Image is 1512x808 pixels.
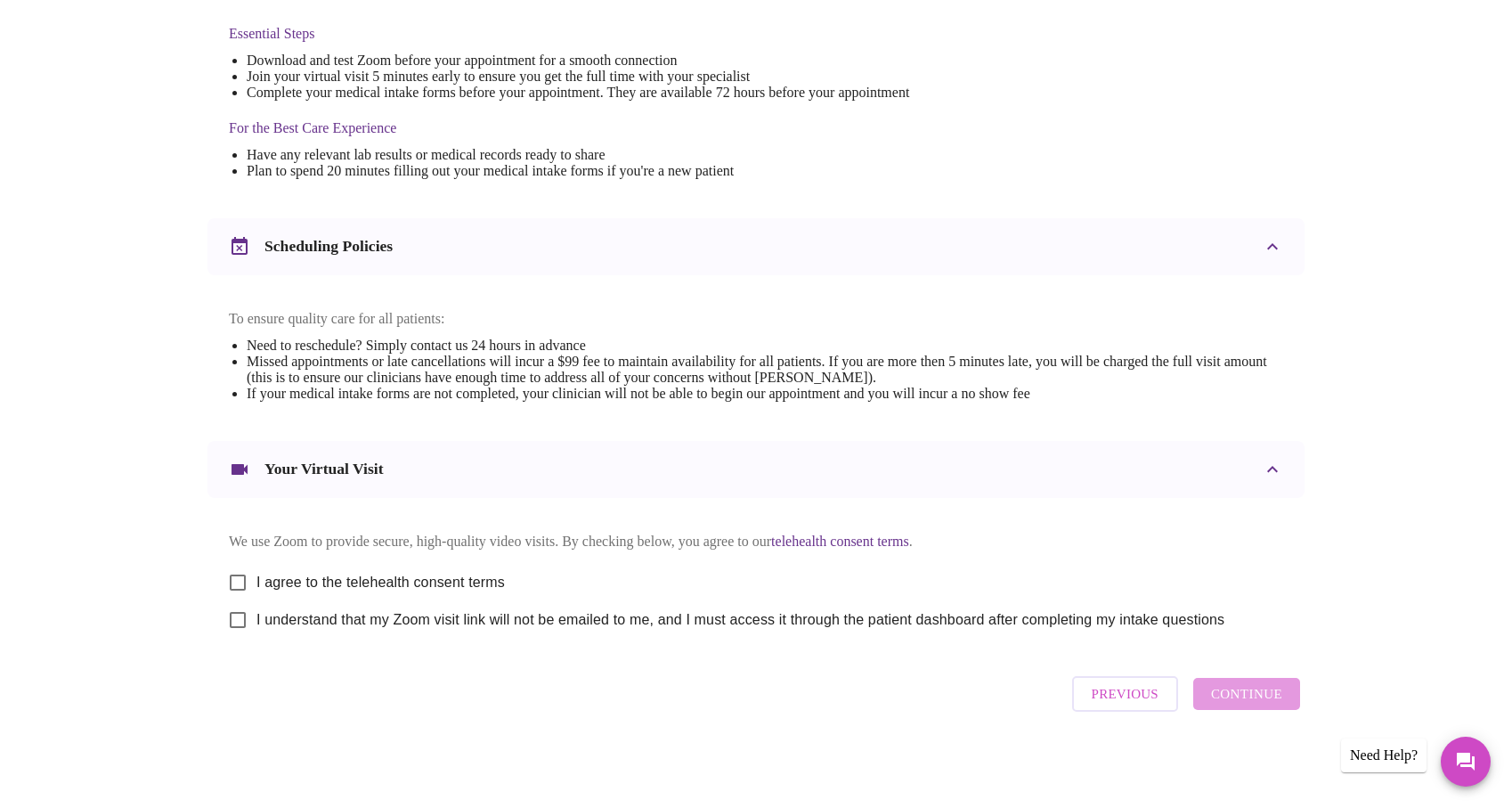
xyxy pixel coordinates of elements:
[247,85,909,101] li: Complete your medical intake forms before your appointment. They are available 72 hours before yo...
[207,218,1305,275] div: Scheduling Policies
[207,441,1305,498] div: Your Virtual Visit
[1072,676,1178,712] button: Previous
[247,147,909,163] li: Have any relevant lab results or medical records ready to share
[247,386,1283,402] li: If your medical intake forms are not completed, your clinician will not be able to begin our appo...
[1341,739,1427,772] div: Need Help?
[247,53,909,69] li: Download and test Zoom before your appointment for a smooth connection
[256,572,505,593] span: I agree to the telehealth consent terms
[771,534,909,549] a: telehealth consent terms
[229,120,909,136] h4: For the Best Care Experience
[247,354,1283,386] li: Missed appointments or late cancellations will incur a $99 fee to maintain availability for all p...
[264,237,393,256] h3: Scheduling Policies
[247,69,909,85] li: Join your virtual visit 5 minutes early to ensure you get the full time with your specialist
[256,609,1224,631] span: I understand that my Zoom visit link will not be emailed to me, and I must access it through the ...
[1441,737,1491,787] button: Messages
[229,311,1283,327] p: To ensure quality care for all patients:
[1092,682,1158,706] span: Previous
[247,338,1283,354] li: Need to reschedule? Simply contact us 24 hours in advance
[264,460,384,478] h3: Your Virtual Visit
[229,534,1283,550] p: We use Zoom to provide secure, high-quality video visits. By checking below, you agree to our .
[247,163,909,179] li: Plan to spend 20 minutes filling out your medical intake forms if you're a new patient
[229,26,909,42] h4: Essential Steps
